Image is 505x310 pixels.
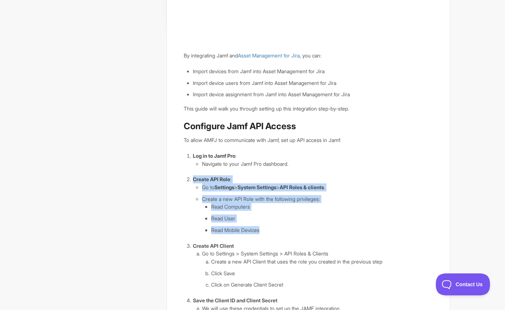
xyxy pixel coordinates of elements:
a: Asset Management for Jira [238,52,300,59]
strong: Log in to Jamf Pro [193,153,235,159]
li: Click on Generate Client Secret [211,281,433,289]
li: Import device assignment from Jamf into Asset Management for Jira [193,90,433,98]
strong: Create API Role [193,176,230,182]
li: Navigate to your Jamf Pro dashboard. [202,160,433,168]
li: Click Save [211,269,433,277]
li: Import device users from Jamf into Asset Management for Jira [193,79,433,87]
li: : [193,152,433,168]
iframe: Toggle Customer Support [436,273,490,295]
p: This guide will walk you through setting up this integration step-by-step. [184,105,433,113]
strong: API Roles & clients [280,184,324,190]
strong: System Settings [237,184,276,190]
p: By integrating Jamf and , you can: [184,52,433,60]
li: Go to > > . [202,183,433,191]
li: Read Mobile Devices [211,226,433,234]
li: Read User [211,214,433,223]
li: Go to Settings > System Settings > API Roles & Clients [202,250,433,289]
strong: Settings [214,184,234,190]
li: : [193,175,433,234]
li: Read Computers [211,203,433,211]
p: To allow AMFJ to communicate with Jamf, set up API access in Jamf: [184,136,433,144]
li: Create a new API Client that uses the role you created in the previous step [211,258,433,266]
b: Save the Client ID and Client Secret [193,297,277,303]
li: Create a new API Role with the following privileges: [202,195,433,234]
h2: Configure Jamf API Access [184,120,433,132]
b: Create API Client [193,243,234,249]
li: Import devices from Jamf into Asset Management for Jira [193,67,433,75]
